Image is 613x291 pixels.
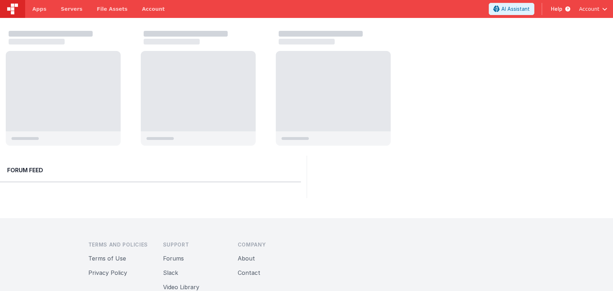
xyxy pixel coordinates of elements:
[579,5,607,13] button: Account
[238,241,301,248] h3: Company
[163,268,178,277] button: Slack
[238,268,260,277] button: Contact
[88,241,152,248] h3: Terms and Policies
[88,269,127,276] a: Privacy Policy
[61,5,82,13] span: Servers
[7,166,294,174] h2: Forum Feed
[489,3,534,15] button: AI Assistant
[501,5,530,13] span: AI Assistant
[238,254,255,263] button: About
[551,5,562,13] span: Help
[163,241,226,248] h3: Support
[163,254,184,263] button: Forums
[32,5,46,13] span: Apps
[97,5,128,13] span: File Assets
[163,269,178,276] a: Slack
[579,5,599,13] span: Account
[238,255,255,262] a: About
[88,255,126,262] a: Terms of Use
